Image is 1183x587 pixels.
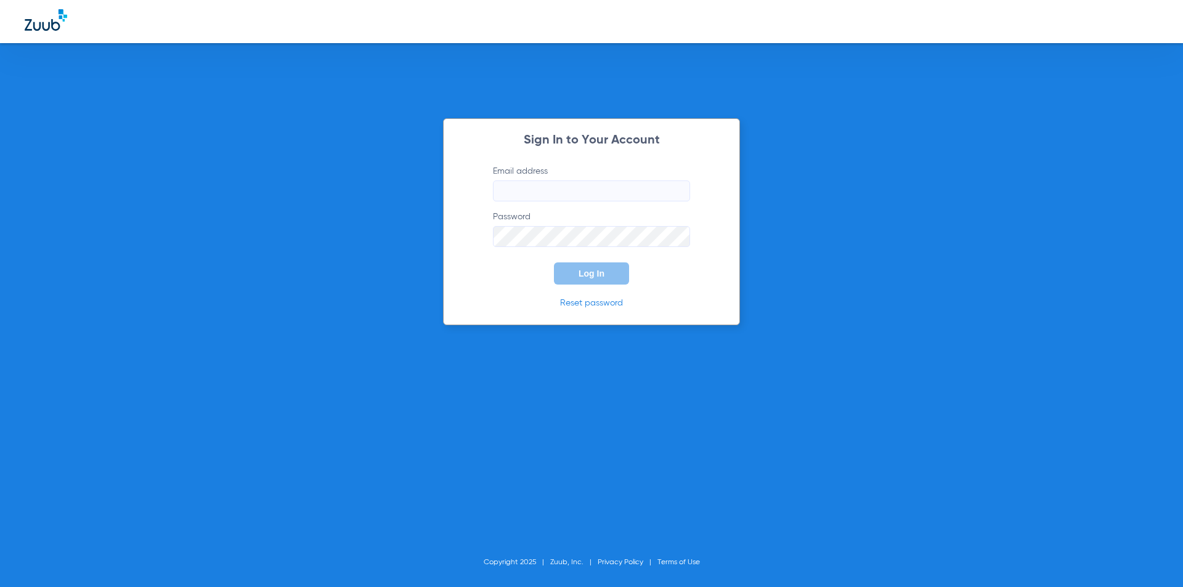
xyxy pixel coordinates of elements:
[484,556,550,569] li: Copyright 2025
[1121,528,1183,587] iframe: Chat Widget
[657,559,700,566] a: Terms of Use
[474,134,709,147] h2: Sign In to Your Account
[493,226,690,247] input: Password
[554,262,629,285] button: Log In
[493,211,690,247] label: Password
[550,556,598,569] li: Zuub, Inc.
[25,9,67,31] img: Zuub Logo
[493,180,690,201] input: Email address
[579,269,604,278] span: Log In
[493,165,690,201] label: Email address
[598,559,643,566] a: Privacy Policy
[560,299,623,307] a: Reset password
